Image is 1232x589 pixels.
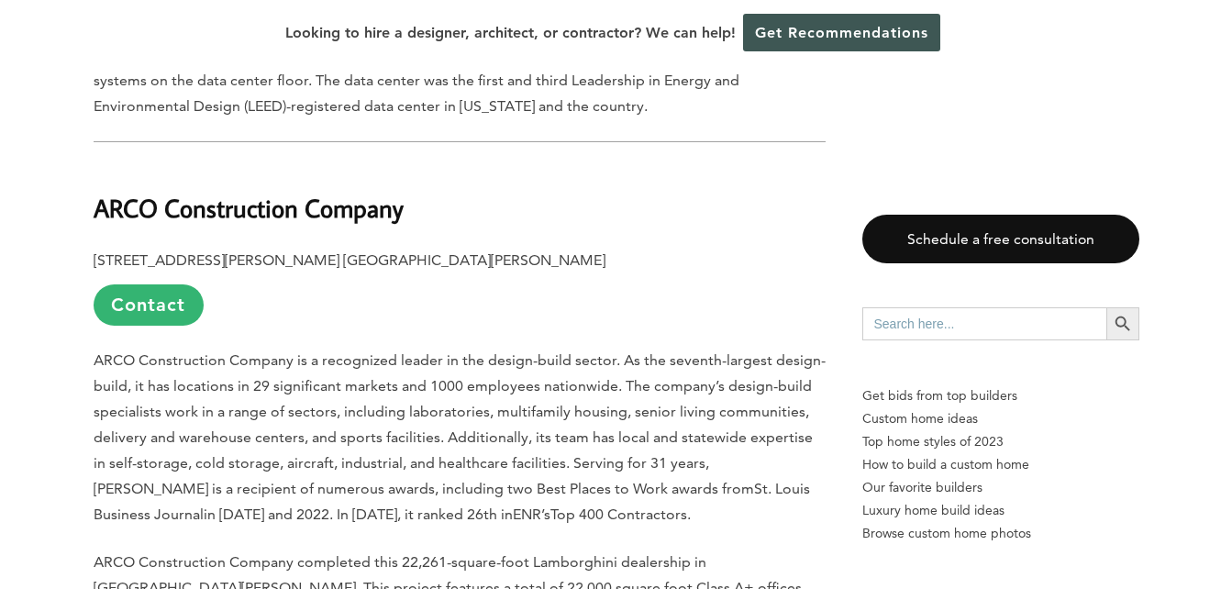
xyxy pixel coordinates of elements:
[862,476,1139,499] a: Our favorite builders
[862,522,1139,545] a: Browse custom home photos
[94,480,810,523] span: St. Louis Business Journal
[94,351,826,497] span: ARCO Construction Company is a recognized leader in the design-build sector. As the seventh-large...
[862,430,1139,453] a: Top home styles of 2023
[204,506,513,523] span: in [DATE] and 2022. In [DATE], it ranked 26th in
[862,215,1139,263] a: Schedule a free consultation
[862,453,1139,476] a: How to build a custom home
[862,407,1139,430] a: Custom home ideas
[94,251,605,269] b: [STREET_ADDRESS][PERSON_NAME] [GEOGRAPHIC_DATA][PERSON_NAME]
[513,506,550,523] span: ENR’s
[862,307,1106,340] input: Search here...
[1113,314,1133,334] svg: Search
[550,506,691,523] span: Top 400 Contractors.
[94,284,204,326] a: Contact
[862,499,1139,522] a: Luxury home build ideas
[94,192,404,224] b: ARCO Construction Company
[743,14,940,51] a: Get Recommendations
[862,384,1139,407] p: Get bids from top builders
